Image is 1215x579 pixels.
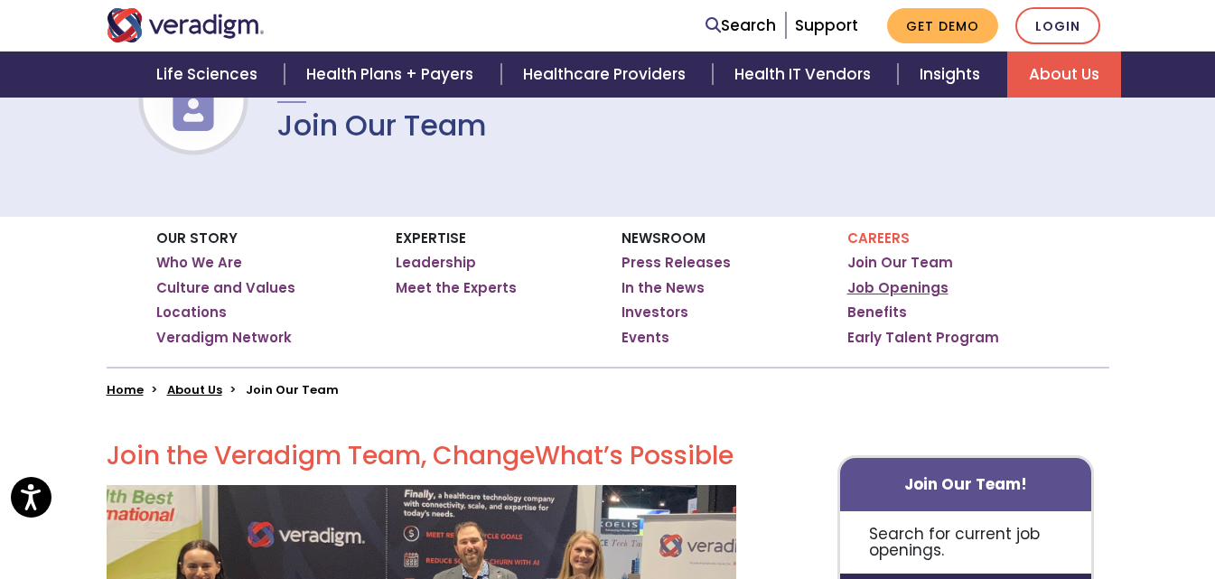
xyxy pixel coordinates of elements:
a: Leadership [396,254,476,272]
h2: Join the Veradigm Team, Change [107,441,736,472]
a: Meet the Experts [396,279,517,297]
a: Early Talent Program [847,329,999,347]
a: Login [1015,7,1100,44]
a: Veradigm Network [156,329,292,347]
a: Join Our Team [847,254,953,272]
a: Who We Are [156,254,242,272]
a: Job Openings [847,279,949,297]
a: Insights [898,51,1007,98]
a: About Us [167,381,222,398]
img: Veradigm logo [107,8,265,42]
a: Benefits [847,304,907,322]
a: Locations [156,304,227,322]
p: Search for current job openings. [840,511,1092,574]
a: Healthcare Providers [501,51,713,98]
a: Search [706,14,776,38]
a: Investors [622,304,688,322]
a: Press Releases [622,254,731,272]
a: In the News [622,279,705,297]
a: Get Demo [887,8,998,43]
a: About Us [1007,51,1121,98]
span: What’s Possible [535,438,734,473]
a: Events [622,329,669,347]
a: Life Sciences [135,51,285,98]
strong: Join Our Team! [904,473,1027,495]
h1: Join Our Team [277,108,487,143]
a: Culture and Values [156,279,295,297]
a: Health Plans + Payers [285,51,500,98]
a: Support [795,14,858,36]
a: Home [107,381,144,398]
a: Health IT Vendors [713,51,898,98]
